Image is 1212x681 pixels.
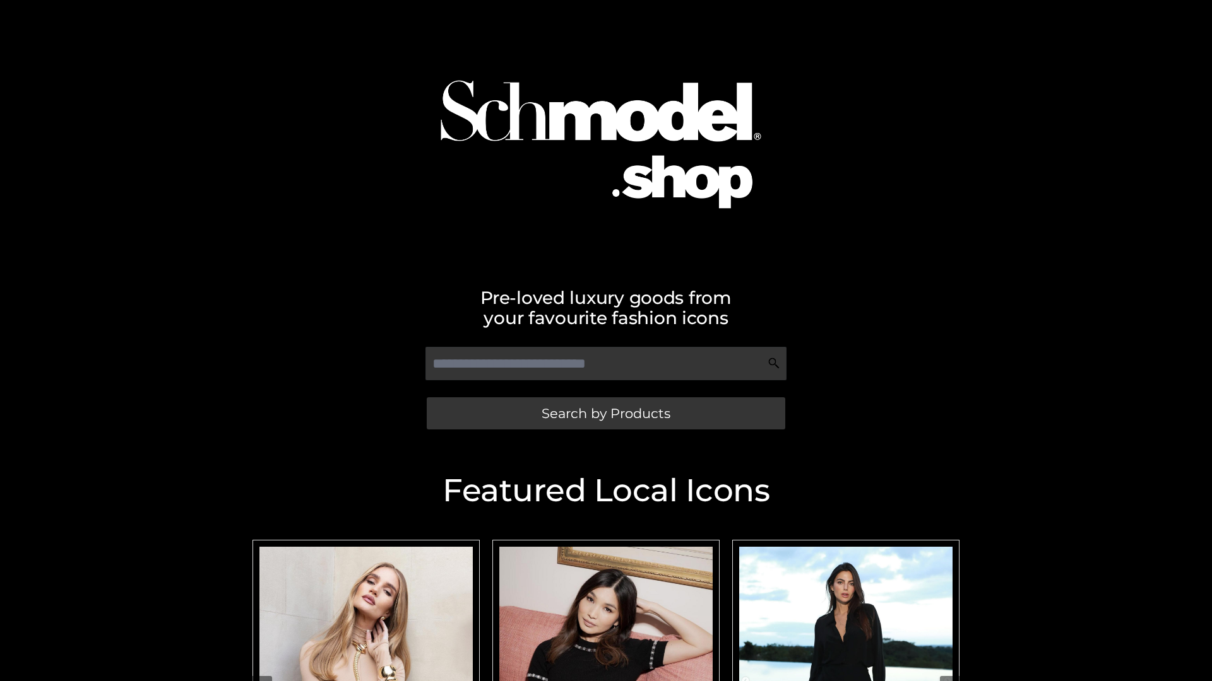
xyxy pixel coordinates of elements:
img: Search Icon [768,357,780,370]
span: Search by Products [542,407,670,420]
h2: Featured Local Icons​ [246,475,966,506]
a: Search by Products [427,397,785,429]
h2: Pre-loved luxury goods from your favourite fashion icons [246,288,966,328]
